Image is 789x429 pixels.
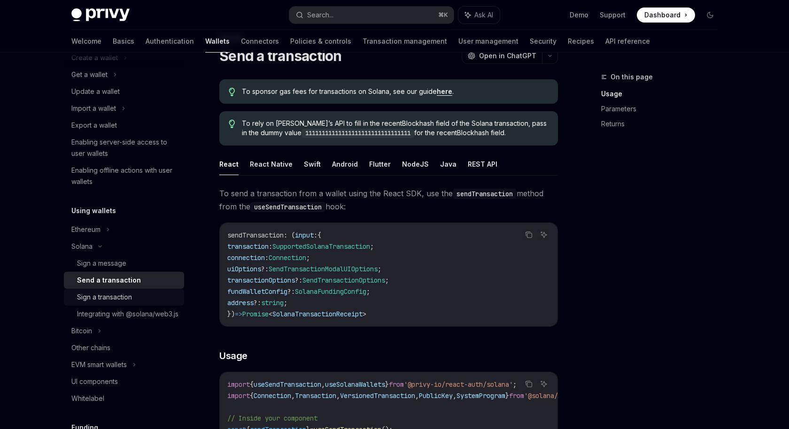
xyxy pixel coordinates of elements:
span: { [250,380,254,389]
button: Android [332,153,358,175]
div: Solana [71,241,93,252]
button: React Native [250,153,293,175]
a: Sign a transaction [64,289,184,306]
button: Open in ChatGPT [462,48,542,64]
a: Returns [601,116,725,131]
span: '@privy-io/react-auth/solana' [404,380,513,389]
span: , [291,391,295,400]
span: SystemProgram [456,391,505,400]
div: Bitcoin [71,325,92,337]
a: Wallets [205,30,230,53]
span: , [336,391,340,400]
span: Dashboard [644,10,681,20]
span: useSolanaWallets [325,380,385,389]
code: useSendTransaction [250,202,325,212]
a: API reference [605,30,650,53]
span: SolanaFundingConfig [295,287,366,296]
button: Search...⌘K [289,7,454,23]
button: Toggle dark mode [703,8,718,23]
span: : [269,242,272,251]
a: Export a wallet [64,117,184,134]
div: Import a wallet [71,103,116,114]
button: REST API [468,153,497,175]
div: Whitelabel [71,393,104,404]
button: Ask AI [538,229,550,241]
code: 11111111111111111111111111111111 [302,129,414,138]
span: ; [513,380,517,389]
span: from [509,391,524,400]
span: Ask AI [474,10,493,20]
span: Open in ChatGPT [479,51,536,61]
span: Connection [269,253,306,262]
button: NodeJS [402,153,429,175]
span: Usage [219,349,248,362]
button: Ask AI [538,378,550,390]
button: Java [440,153,456,175]
span: transaction [227,242,269,251]
span: }) [227,310,235,318]
span: Transaction [295,391,336,400]
div: UI components [71,376,118,387]
a: Send a transaction [64,272,184,289]
button: Swift [304,153,321,175]
span: VersionedTransaction [340,391,415,400]
a: Recipes [568,30,594,53]
span: ?: [254,299,261,307]
span: Promise [242,310,269,318]
span: SolanaTransactionReceipt [272,310,363,318]
span: Connection [254,391,291,400]
span: SendTransactionOptions [302,276,385,284]
div: Sign a transaction [77,291,132,303]
div: Sign a message [77,258,126,269]
span: ⌘ K [438,11,448,19]
button: Flutter [369,153,391,175]
span: fundWalletConfig [227,287,287,296]
a: Dashboard [637,8,695,23]
a: Whitelabel [64,390,184,407]
span: ?: [295,276,302,284]
span: from [389,380,404,389]
div: Get a wallet [71,69,108,80]
span: To sponsor gas fees for transactions on Solana, see our guide . [242,87,549,96]
span: ; [284,299,287,307]
a: Authentication [146,30,194,53]
button: Copy the contents from the code block [523,378,535,390]
button: Copy the contents from the code block [523,229,535,241]
span: import [227,380,250,389]
span: , [453,391,456,400]
a: Update a wallet [64,83,184,100]
span: , [321,380,325,389]
span: { [317,231,321,239]
a: Enabling server-side access to user wallets [64,134,184,162]
span: } [385,380,389,389]
a: UI components [64,373,184,390]
div: Update a wallet [71,86,120,97]
a: Parameters [601,101,725,116]
div: Ethereum [71,224,101,235]
span: input [295,231,314,239]
span: , [415,391,419,400]
span: useSendTransaction [254,380,321,389]
span: To send a transaction from a wallet using the React SDK, use the method from the hook: [219,187,558,213]
svg: Tip [229,120,235,128]
span: transactionOptions [227,276,295,284]
div: Integrating with @solana/web3.js [77,308,178,320]
a: Enabling offline actions with user wallets [64,162,184,190]
a: Basics [113,30,134,53]
span: To rely on [PERSON_NAME]’s API to fill in the recentBlockhash field of the Solana transaction, pa... [242,119,549,138]
span: : ( [284,231,295,239]
span: } [505,391,509,400]
a: Connectors [241,30,279,53]
button: Ask AI [458,7,500,23]
span: => [235,310,242,318]
div: EVM smart wallets [71,359,127,370]
span: connection [227,253,265,262]
span: string [261,299,284,307]
a: Support [600,10,626,20]
span: < [269,310,272,318]
div: Search... [307,9,333,21]
div: Export a wallet [71,120,117,131]
h1: Send a transaction [219,47,342,64]
div: Enabling server-side access to user wallets [71,137,178,159]
span: : [314,231,317,239]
